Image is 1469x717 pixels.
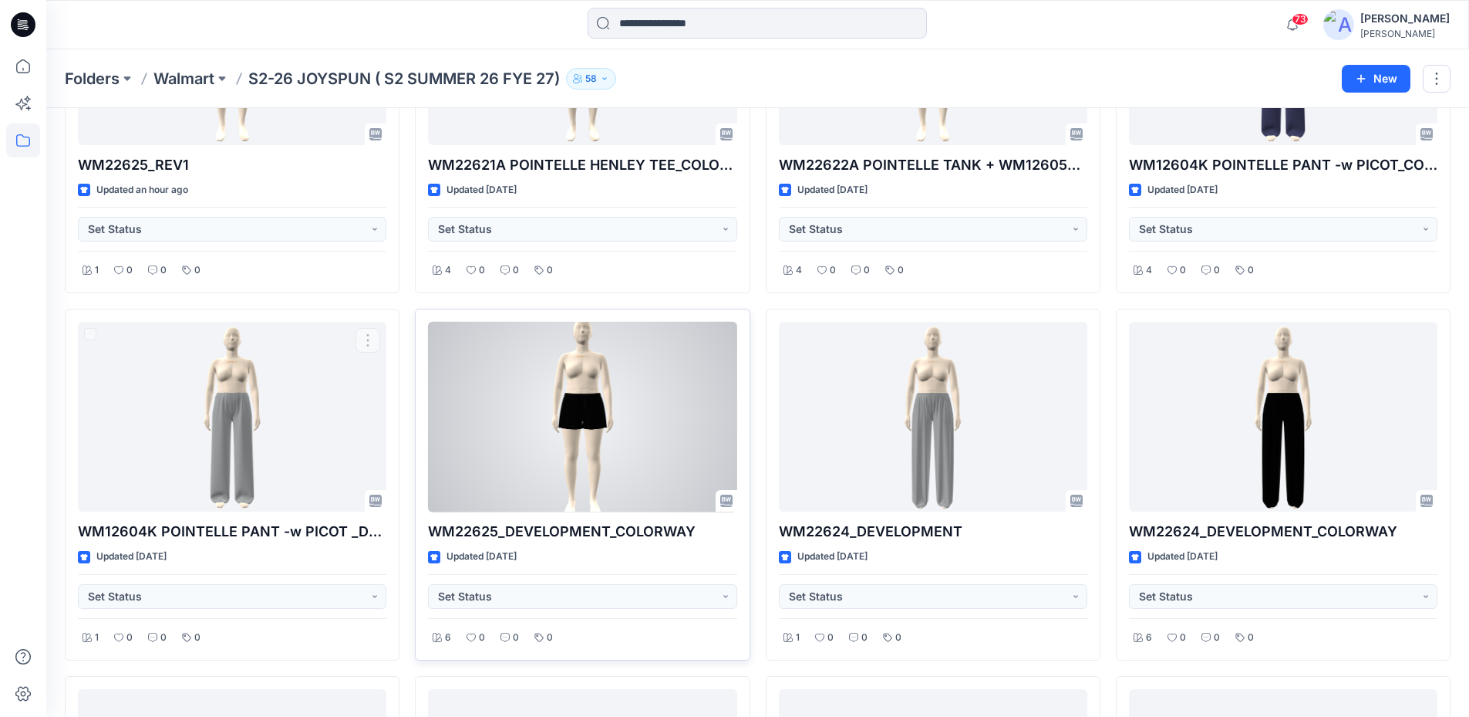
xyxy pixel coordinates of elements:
p: 0 [1180,262,1186,279]
a: WM22625_DEVELOPMENT_COLORWAY [428,322,736,512]
p: 6 [1146,630,1152,646]
p: WM12604K POINTELLE PANT -w PICOT_COLORWAY [1129,154,1437,176]
p: 0 [479,630,485,646]
p: Updated [DATE] [1147,182,1218,198]
p: 1 [796,630,800,646]
p: 58 [585,70,597,87]
p: 0 [1180,630,1186,646]
p: 0 [864,262,870,279]
p: Updated [DATE] [1147,549,1218,565]
a: WM22624_DEVELOPMENT_COLORWAY [1129,322,1437,512]
p: 0 [513,262,519,279]
p: 1 [95,262,99,279]
button: New [1342,65,1410,93]
p: WM22621A POINTELLE HENLEY TEE_COLORWAY_REV6 [428,154,736,176]
p: 0 [126,262,133,279]
p: Updated [DATE] [797,182,868,198]
p: WM22624_DEVELOPMENT_COLORWAY [1129,521,1437,543]
p: Updated [DATE] [446,182,517,198]
p: 0 [827,630,834,646]
div: [PERSON_NAME] [1360,28,1450,39]
p: S2-26 JOYSPUN ( S2 SUMMER 26 FYE 27) [248,68,560,90]
p: 0 [1248,262,1254,279]
p: 0 [547,262,553,279]
p: 1 [95,630,99,646]
p: 0 [547,630,553,646]
a: Walmart [153,68,214,90]
p: 0 [895,630,901,646]
span: 73 [1292,13,1309,25]
p: WM22622A POINTELLE TANK + WM12605K POINTELLE SHORT -w- PICOT_COLORWAY [779,154,1087,176]
p: Updated [DATE] [797,549,868,565]
p: WM12604K POINTELLE PANT -w PICOT _DEVELOPMENT [78,521,386,543]
p: WM22624_DEVELOPMENT [779,521,1087,543]
p: 0 [160,262,167,279]
p: 4 [796,262,802,279]
div: [PERSON_NAME] [1360,9,1450,28]
p: 0 [194,262,200,279]
p: 0 [1214,630,1220,646]
p: 0 [898,262,904,279]
p: WM22625_REV1 [78,154,386,176]
a: WM12604K POINTELLE PANT -w PICOT _DEVELOPMENT [78,322,386,512]
p: 4 [1146,262,1152,279]
p: 0 [126,630,133,646]
p: 0 [479,262,485,279]
button: 58 [566,68,616,90]
p: 0 [830,262,836,279]
p: 4 [445,262,451,279]
a: WM22624_DEVELOPMENT [779,322,1087,512]
p: 6 [445,630,451,646]
p: 0 [194,630,200,646]
p: 0 [1248,630,1254,646]
p: 0 [1214,262,1220,279]
p: 0 [861,630,868,646]
p: WM22625_DEVELOPMENT_COLORWAY [428,521,736,543]
p: Updated [DATE] [96,549,167,565]
a: Folders [65,68,120,90]
img: avatar [1323,9,1354,40]
p: Updated [DATE] [446,549,517,565]
p: 0 [513,630,519,646]
p: 0 [160,630,167,646]
p: Updated an hour ago [96,182,188,198]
